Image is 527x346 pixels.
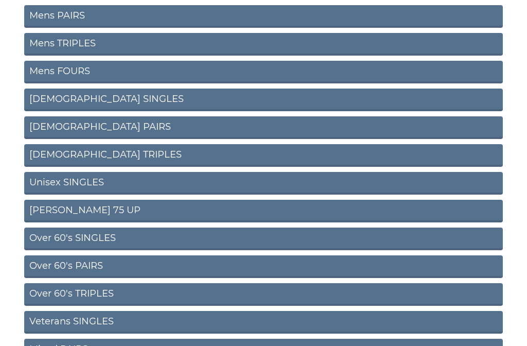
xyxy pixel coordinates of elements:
[24,89,503,111] a: [DEMOGRAPHIC_DATA] SINGLES
[24,172,503,195] a: Unisex SINGLES
[24,61,503,83] a: Mens FOURS
[24,33,503,56] a: Mens TRIPLES
[24,116,503,139] a: [DEMOGRAPHIC_DATA] PAIRS
[24,283,503,306] a: Over 60's TRIPLES
[24,5,503,28] a: Mens PAIRS
[24,200,503,222] a: [PERSON_NAME] 75 UP
[24,311,503,334] a: Veterans SINGLES
[24,228,503,250] a: Over 60's SINGLES
[24,255,503,278] a: Over 60's PAIRS
[24,144,503,167] a: [DEMOGRAPHIC_DATA] TRIPLES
